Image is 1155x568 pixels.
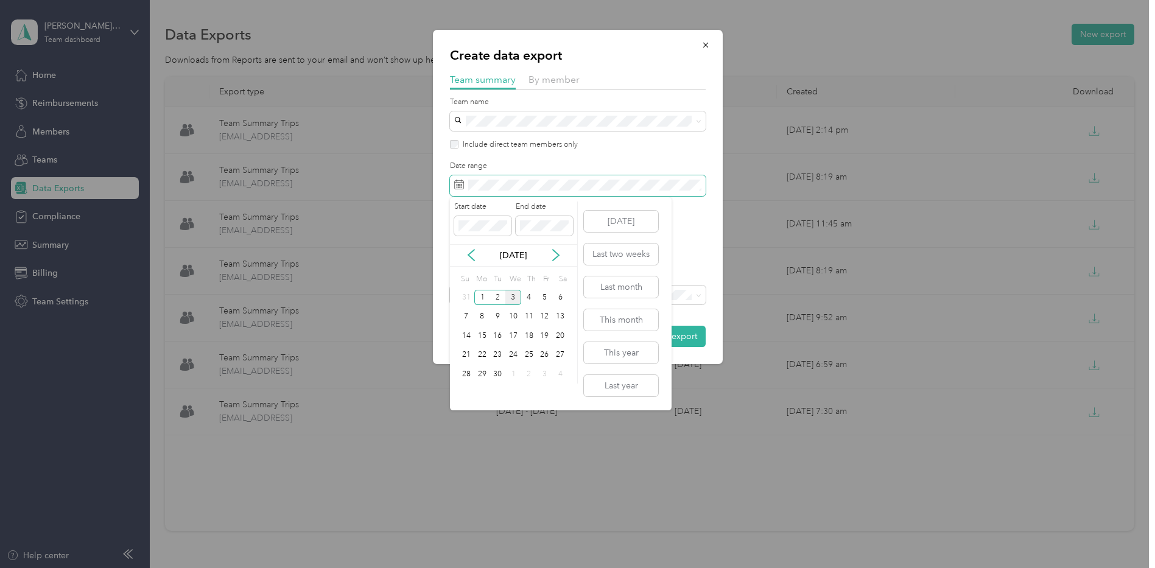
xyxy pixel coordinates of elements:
div: 3 [537,366,553,382]
div: 6 [552,290,568,305]
div: 4 [521,290,537,305]
div: 14 [458,328,474,343]
div: 10 [505,309,521,324]
label: End date [516,202,573,212]
div: Mo [474,271,488,288]
div: 17 [505,328,521,343]
div: 8 [474,309,490,324]
div: 4 [552,366,568,382]
label: Date range [450,161,706,172]
div: 16 [490,328,505,343]
div: 29 [474,366,490,382]
div: Su [458,271,470,288]
div: 12 [537,309,553,324]
div: 31 [458,290,474,305]
div: 30 [490,366,505,382]
button: [DATE] [584,211,658,232]
div: 21 [458,348,474,363]
p: [DATE] [488,249,539,262]
div: Th [525,271,537,288]
div: 1 [505,366,521,382]
div: 7 [458,309,474,324]
div: Sa [556,271,568,288]
div: 5 [537,290,553,305]
p: Create data export [450,47,706,64]
button: Last two weeks [584,244,658,265]
iframe: Everlance-gr Chat Button Frame [1087,500,1155,568]
div: 20 [552,328,568,343]
div: 1 [474,290,490,305]
div: We [507,271,521,288]
div: Tu [491,271,503,288]
div: 15 [474,328,490,343]
button: This year [584,342,658,363]
div: 2 [490,290,505,305]
button: This month [584,309,658,331]
label: Include direct team members only [458,139,578,150]
div: 9 [490,309,505,324]
div: 18 [521,328,537,343]
div: 24 [505,348,521,363]
span: Team summary [450,74,516,85]
div: 2 [521,366,537,382]
div: 19 [537,328,553,343]
div: 28 [458,366,474,382]
div: 25 [521,348,537,363]
button: Last year [584,375,658,396]
div: 13 [552,309,568,324]
button: Last month [584,276,658,298]
div: 27 [552,348,568,363]
div: 23 [490,348,505,363]
label: Team name [450,97,706,108]
div: 11 [521,309,537,324]
div: Fr [541,271,552,288]
span: By member [528,74,580,85]
label: Start date [454,202,511,212]
div: 3 [505,290,521,305]
div: 22 [474,348,490,363]
div: 26 [537,348,553,363]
